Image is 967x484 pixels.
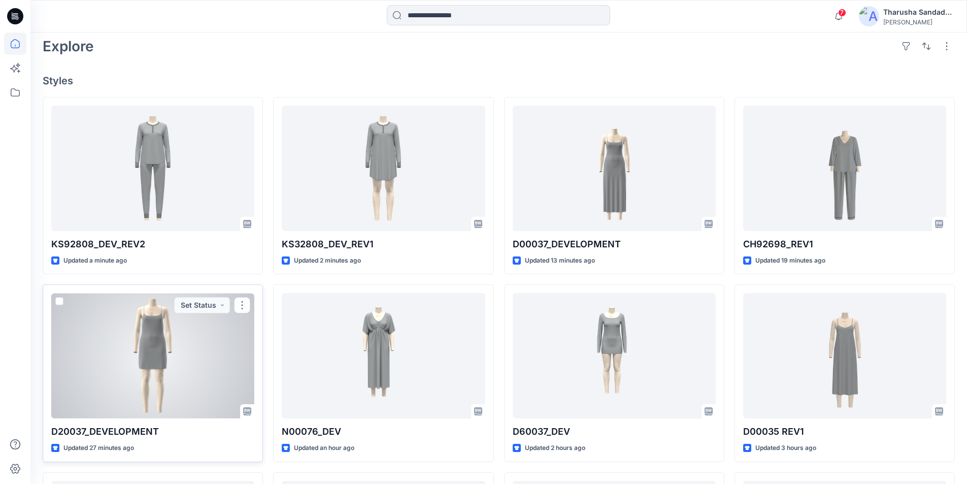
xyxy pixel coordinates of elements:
p: Updated 27 minutes ago [63,443,134,454]
a: CH92698_REV1 [743,106,946,231]
a: N00076_DEV [282,293,485,418]
h2: Explore [43,38,94,54]
h4: Styles [43,75,955,87]
p: Updated 3 hours ago [755,443,816,454]
a: D20037_DEVELOPMENT [51,293,254,418]
a: D00035 REV1 [743,293,946,418]
p: D00035 REV1 [743,425,946,439]
p: KS92808_DEV_REV2 [51,237,254,251]
p: D20037_DEVELOPMENT [51,425,254,439]
p: CH92698_REV1 [743,237,946,251]
a: KS92808_DEV_REV2 [51,106,254,231]
p: D60037_DEV [513,425,716,439]
div: Tharusha Sandadeepa [883,6,954,18]
a: D00037_DEVELOPMENT [513,106,716,231]
a: KS32808_DEV_REV1 [282,106,485,231]
p: KS32808_DEV_REV1 [282,237,485,251]
p: Updated 2 hours ago [525,443,585,454]
p: Updated an hour ago [294,443,354,454]
p: Updated a minute ago [63,255,127,266]
a: D60037_DEV [513,293,716,418]
span: 7 [838,9,846,17]
p: D00037_DEVELOPMENT [513,237,716,251]
p: Updated 13 minutes ago [525,255,595,266]
p: N00076_DEV [282,425,485,439]
p: Updated 2 minutes ago [294,255,361,266]
div: [PERSON_NAME] [883,18,954,26]
img: avatar [859,6,879,26]
p: Updated 19 minutes ago [755,255,825,266]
